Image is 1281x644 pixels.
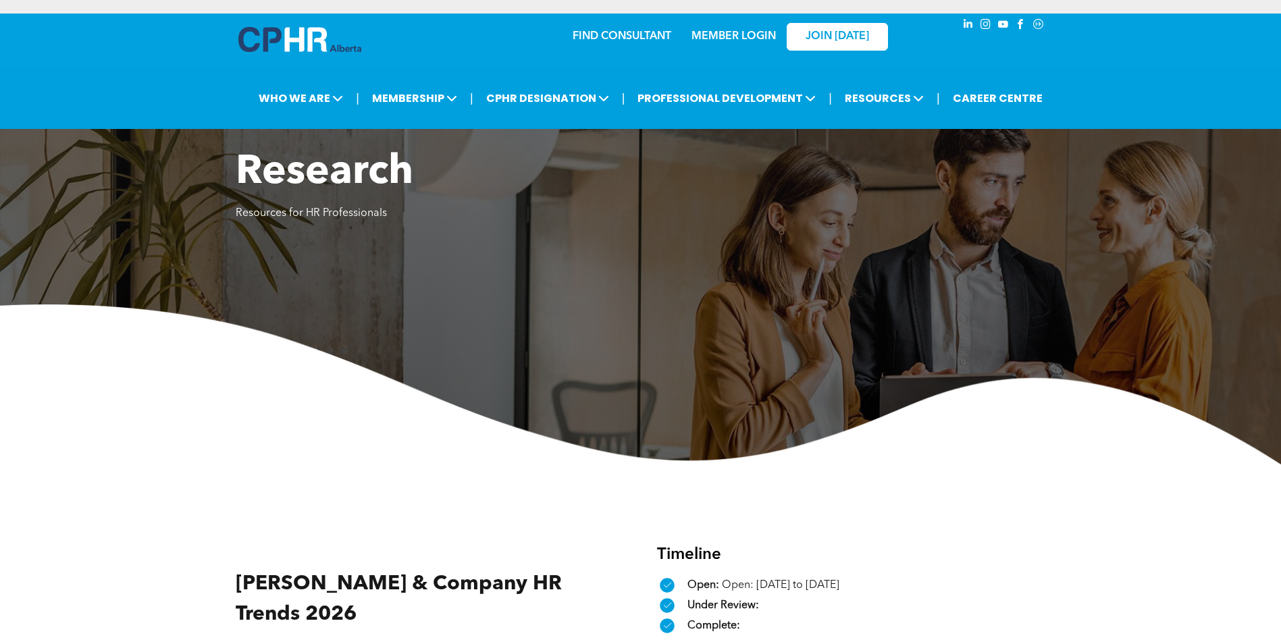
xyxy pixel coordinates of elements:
[657,547,721,563] span: Timeline
[238,27,361,52] img: A blue and white logo for cp alberta
[961,17,976,35] a: linkedin
[482,86,613,111] span: CPHR DESIGNATION
[236,208,387,219] span: Resources for HR Professionals
[356,84,359,112] li: |
[937,84,940,112] li: |
[829,84,832,112] li: |
[687,620,740,631] span: Complete:
[949,86,1047,111] a: CAREER CENTRE
[633,86,820,111] span: PROFESSIONAL DEVELOPMENT
[1031,17,1046,35] a: Social network
[722,580,839,591] span: Open: [DATE] to [DATE]
[996,17,1011,35] a: youtube
[236,153,413,193] span: Research
[806,30,869,43] span: JOIN [DATE]
[368,86,461,111] span: MEMBERSHIP
[470,84,473,112] li: |
[255,86,347,111] span: WHO WE ARE
[573,31,671,42] a: FIND CONSULTANT
[841,86,928,111] span: RESOURCES
[622,84,625,112] li: |
[691,31,776,42] a: MEMBER LOGIN
[1014,17,1028,35] a: facebook
[687,600,759,611] span: Under Review:
[978,17,993,35] a: instagram
[687,580,719,591] span: Open:
[787,23,888,51] a: JOIN [DATE]
[236,574,562,624] span: [PERSON_NAME] & Company HR Trends 2026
